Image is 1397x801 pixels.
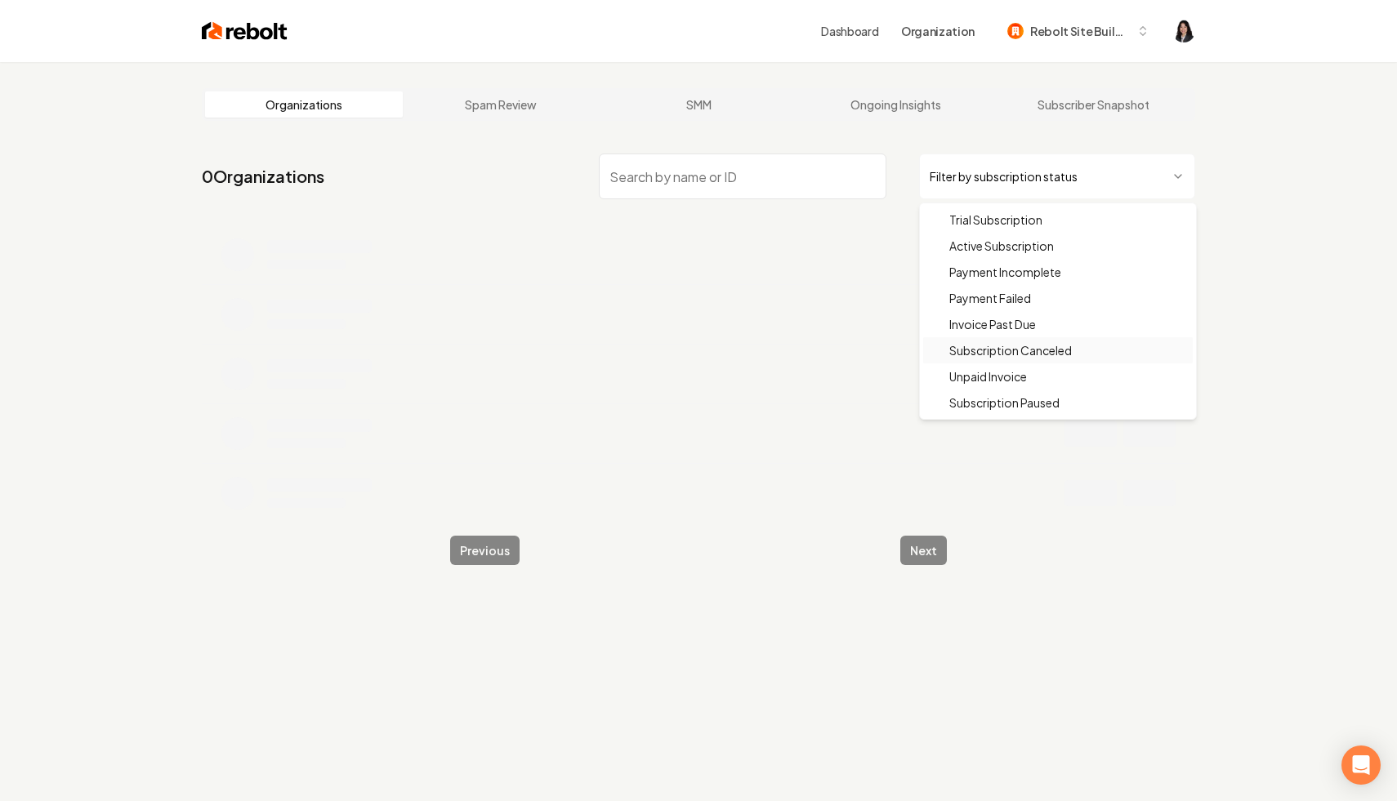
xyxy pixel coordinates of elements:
span: Invoice Past Due [949,316,1036,332]
span: Subscription Canceled [949,342,1072,358]
span: Active Subscription [949,238,1054,254]
span: Unpaid Invoice [949,368,1027,385]
span: Payment Failed [949,290,1031,306]
span: Payment Incomplete [949,264,1061,280]
span: Subscription Paused [949,394,1060,411]
span: Trial Subscription [949,211,1042,228]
